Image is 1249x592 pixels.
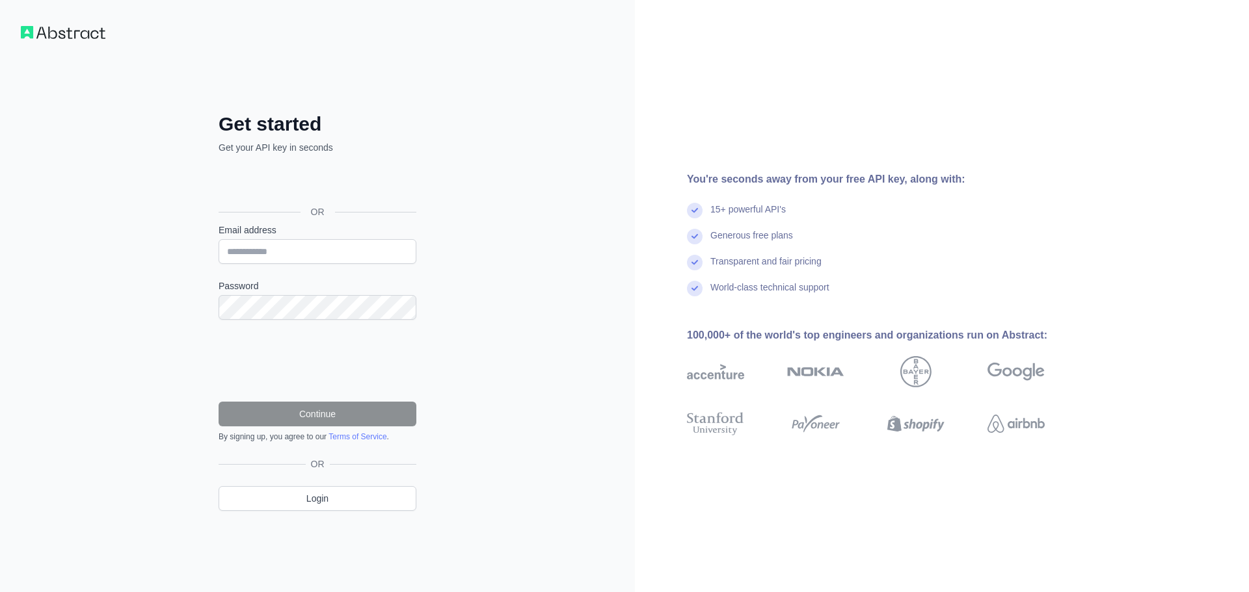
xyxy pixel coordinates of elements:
span: OR [306,457,330,470]
img: check mark [687,229,703,244]
img: airbnb [987,409,1045,438]
a: Terms of Service [329,432,386,441]
img: nokia [787,356,844,387]
img: stanford university [687,409,744,438]
img: accenture [687,356,744,387]
div: By signing up, you agree to our . [219,431,416,442]
iframe: reCAPTCHA [219,335,416,386]
iframe: Sign in with Google Button [212,168,420,197]
h2: Get started [219,112,416,136]
div: World-class technical support [710,281,829,307]
span: OR [301,205,335,218]
div: You're seconds away from your free API key, along with: [687,172,1086,187]
img: payoneer [787,409,844,438]
img: check mark [687,203,703,218]
button: Continue [219,402,416,426]
img: Workflow [21,26,105,39]
a: Login [219,486,416,511]
div: 15+ powerful API's [710,203,786,229]
label: Password [219,279,416,292]
img: check mark [687,281,703,296]
label: Email address [219,224,416,237]
p: Get your API key in seconds [219,141,416,154]
img: google [987,356,1045,387]
img: shopify [887,409,945,438]
div: 100,000+ of the world's top engineers and organizations run on Abstract: [687,328,1086,343]
div: Generous free plans [710,229,793,255]
img: check mark [687,255,703,270]
img: bayer [900,356,932,387]
div: Transparent and fair pricing [710,255,822,281]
